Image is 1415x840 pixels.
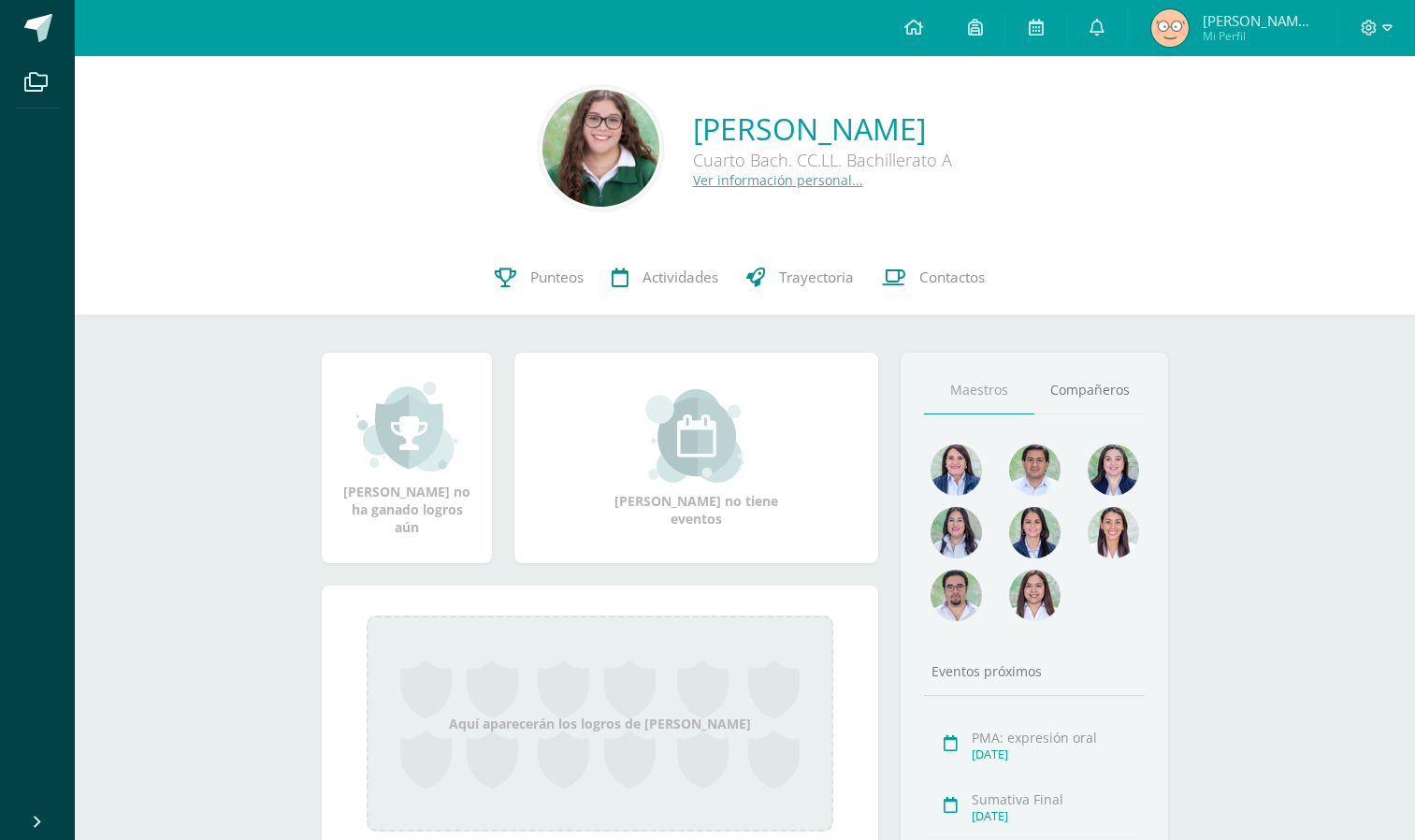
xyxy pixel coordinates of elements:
[645,389,747,483] img: event_small.png
[1203,28,1315,44] span: Mi Perfil
[598,240,732,315] a: Actividades
[972,790,1139,808] div: Sumativa Final
[1088,507,1139,558] img: 38d188cc98c34aa903096de2d1c9671e.png
[1203,11,1315,30] span: [PERSON_NAME] de los Angeles
[972,729,1139,746] div: PMA: expresión oral
[931,570,982,621] img: d7e1be39c7a5a7a89cfb5608a6c66141.png
[1009,507,1061,558] img: d4e0c534ae446c0d00535d3bb96704e9.png
[1034,367,1145,414] a: Compañeros
[779,268,854,287] span: Trayectoria
[924,662,1145,680] div: Eventos próximos
[542,90,659,207] img: 5c06d0dbf0680e87f1581f3657fd61c0.png
[603,389,790,528] div: [PERSON_NAME] no tiene eventos
[1009,444,1061,496] img: 1e7bfa517bf798cc96a9d855bf172288.png
[356,380,458,473] img: achievement_small.png
[931,507,982,558] img: 1934cc27df4ca65fd091d7882280e9dd.png
[931,444,982,496] img: 4477f7ca9110c21fc6bc39c35d56baaa.png
[868,240,999,315] a: Contactos
[924,367,1034,414] a: Maestros
[530,268,584,287] span: Punteos
[693,149,952,171] div: Cuarto Bach. CC.LL. Bachillerato A
[732,240,868,315] a: Trayectoria
[643,268,718,287] span: Actividades
[1009,570,1061,621] img: 1be4a43e63524e8157c558615cd4c825.png
[481,240,598,315] a: Punteos
[1151,9,1189,47] img: 6366ed5ed987100471695a0532754633.png
[340,380,473,536] div: [PERSON_NAME] no ha ganado logros aún
[693,109,952,149] a: [PERSON_NAME]
[972,746,1139,762] div: [DATE]
[1088,444,1139,496] img: 468d0cd9ecfcbce804e3ccd48d13f1ad.png
[693,171,863,189] a: Ver información personal...
[919,268,985,287] span: Contactos
[972,808,1139,824] div: [DATE]
[367,616,833,832] div: Aquí aparecerán los logros de [PERSON_NAME]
